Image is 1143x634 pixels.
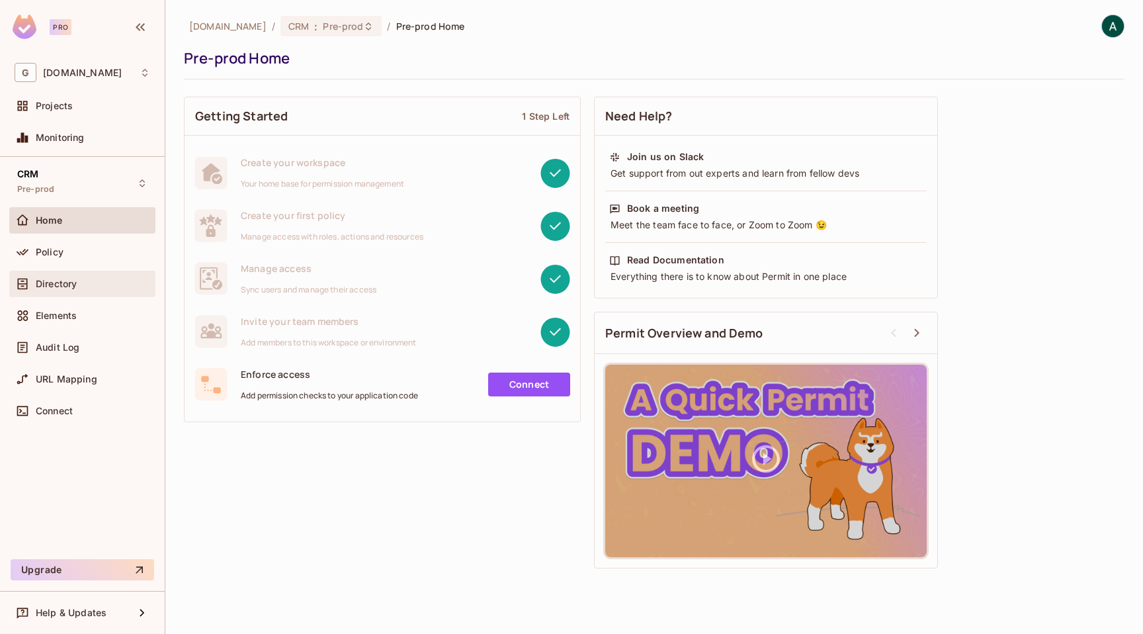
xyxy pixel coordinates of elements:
[36,374,97,385] span: URL Mapping
[184,48,1118,68] div: Pre-prod Home
[11,559,154,580] button: Upgrade
[522,110,570,122] div: 1 Step Left
[627,202,699,215] div: Book a meeting
[36,406,73,416] span: Connect
[272,20,275,32] li: /
[609,218,923,232] div: Meet the team face to face, or Zoom to Zoom 😉
[17,184,54,195] span: Pre-prod
[36,279,77,289] span: Directory
[36,215,63,226] span: Home
[288,20,309,32] span: CRM
[36,608,106,618] span: Help & Updates
[43,68,122,78] span: Workspace: gameskraft.com
[609,270,923,283] div: Everything there is to know about Permit in one place
[13,15,36,39] img: SReyMgAAAABJRU5ErkJggg==
[241,285,376,295] span: Sync users and manage their access
[605,108,673,124] span: Need Help?
[189,20,267,32] span: the active workspace
[314,21,318,32] span: :
[241,262,376,275] span: Manage access
[36,342,79,353] span: Audit Log
[609,167,923,180] div: Get support from out experts and learn from fellow devs
[241,315,417,328] span: Invite your team members
[323,20,363,32] span: Pre-prod
[627,253,724,267] div: Read Documentation
[241,390,418,401] span: Add permission checks to your application code
[241,209,423,222] span: Create your first policy
[36,247,63,257] span: Policy
[15,63,36,82] span: G
[36,132,85,143] span: Monitoring
[36,101,73,111] span: Projects
[241,179,404,189] span: Your home base for permission management
[1102,15,1124,37] img: Arpit Agrawal
[241,338,417,348] span: Add members to this workspace or environment
[195,108,288,124] span: Getting Started
[387,20,390,32] li: /
[627,150,704,163] div: Join us on Slack
[17,169,38,179] span: CRM
[605,325,763,341] span: Permit Overview and Demo
[488,373,570,396] a: Connect
[241,232,423,242] span: Manage access with roles, actions and resources
[241,156,404,169] span: Create your workspace
[241,368,418,381] span: Enforce access
[36,310,77,321] span: Elements
[50,19,71,35] div: Pro
[396,20,465,32] span: Pre-prod Home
